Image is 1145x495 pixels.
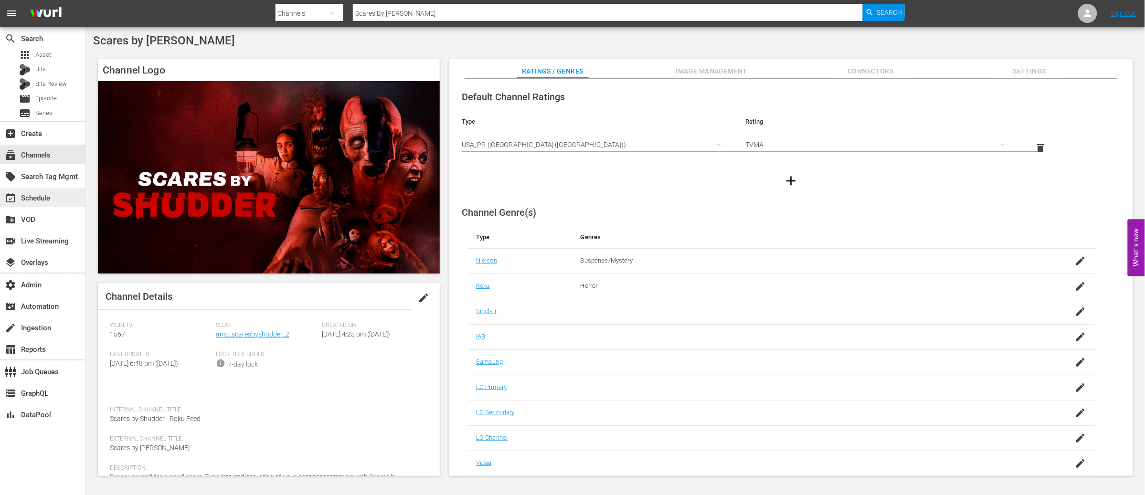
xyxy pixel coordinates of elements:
[476,358,503,365] a: Samsung
[110,359,178,367] span: [DATE] 6:48 pm ([DATE])
[1111,10,1136,17] a: Sign Out
[1128,219,1145,276] button: Open Feedback Widget
[23,2,69,25] img: ans4CAIJ8jUAAAAAAAAAAAAAAAAAAAAAAAAgQb4GAAAAAAAAAAAAAAAAAAAAAAAAJMjXAAAAAAAAAAAAAAAAAAAAAAAAgAT5G...
[6,8,17,19] span: menu
[462,131,731,158] div: USA_PR ([GEOGRAPHIC_DATA] ([GEOGRAPHIC_DATA]))
[216,322,317,329] span: Slug:
[454,110,1128,163] table: simple table
[322,322,423,329] span: Created On:
[1029,137,1052,159] button: delete
[462,91,565,103] span: Default Channel Ratings
[35,94,57,103] span: Episode
[110,435,423,443] span: External Channel Title:
[5,192,16,204] span: Schedule
[5,214,16,225] span: VOD
[462,207,536,218] span: Channel Genre(s)
[517,65,589,77] span: Ratings / Genres
[5,33,16,44] span: Search
[106,291,172,302] span: Channel Details
[476,257,497,264] a: Nielsen
[476,282,490,289] a: Roku
[5,322,16,334] span: Ingestion
[476,307,497,315] a: Sinclair
[216,351,317,358] span: Lock Threshold:
[468,226,573,249] th: Type
[5,388,16,399] span: GraphQL
[110,473,398,491] span: Brace yourself for a good scare. Tune into endless, edge-of-your-seat programming with Scares by ...
[98,81,440,274] img: Scares by Shudder
[110,406,423,414] span: Internal Channel Title:
[5,344,16,355] span: Reports
[476,383,507,390] a: LG Primary
[19,107,31,119] span: Series
[110,444,190,452] span: Scares by [PERSON_NAME]
[98,59,440,81] h4: Channel Logo
[5,171,16,182] span: Search Tag Mgmt
[835,65,907,77] span: Connectors
[746,131,1015,158] div: TVMA
[418,292,429,304] span: edit
[35,79,67,89] span: Bits Review
[863,4,905,21] button: Search
[19,93,31,105] span: Episode
[5,149,16,161] span: Channels
[877,4,902,21] span: Search
[994,65,1066,77] span: Settings
[5,128,16,139] span: Create
[110,351,211,358] span: Last Updated:
[228,359,258,369] div: 7-day lock
[5,301,16,312] span: Automation
[412,286,435,309] button: edit
[5,257,16,268] span: Overlays
[573,226,1026,249] th: Genres
[476,434,508,441] a: LG Channel
[35,50,51,60] span: Asset
[5,409,16,421] span: DataPool
[5,366,16,378] span: Job Queues
[216,330,289,338] a: amc_scaresbyshudder_2
[676,65,748,77] span: Image Management
[19,78,31,90] div: Bits Review
[1035,142,1047,154] span: delete
[110,330,125,338] span: 1567
[476,333,485,340] a: IAB
[322,330,390,338] span: [DATE] 4:25 pm ([DATE])
[5,235,16,247] span: Live Streaming
[476,409,515,416] a: LG Secondary
[216,358,225,368] span: info
[738,110,1022,133] th: Rating
[93,34,235,47] span: Scares by [PERSON_NAME]
[5,279,16,291] span: Admin
[35,64,46,74] span: Bits
[19,64,31,75] div: Bits
[110,464,423,472] span: Description:
[476,459,492,466] a: Vidaa
[35,108,53,118] span: Series
[19,49,31,61] span: Asset
[454,110,738,133] th: Type
[110,415,201,422] span: Scares by Shudder - Roku Feed
[110,322,211,329] span: Wurl ID:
